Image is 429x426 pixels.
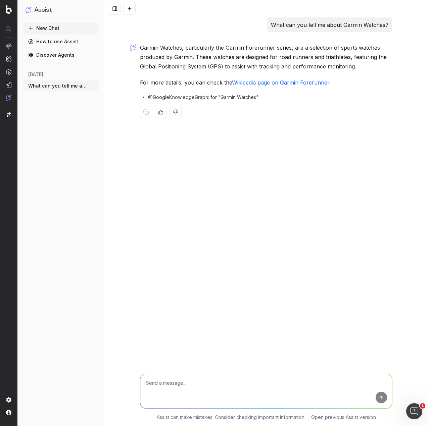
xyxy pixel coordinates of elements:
[157,414,305,421] p: Assist can make mistakes. Consider checking important information.
[28,83,87,89] span: What can you tell me about Garmin Watche
[6,82,11,88] img: Studio
[6,410,11,415] img: My account
[7,112,11,117] img: Switch project
[23,50,98,60] a: Discover Agents
[406,403,422,419] iframe: Intercom live chat
[28,71,43,78] span: [DATE]
[23,81,98,91] button: What can you tell me about Garmin Watche
[6,69,11,75] img: Activation
[23,23,98,34] button: New Chat
[420,403,425,409] span: 1
[6,397,11,403] img: Setting
[23,36,98,47] a: How to use Assist
[271,20,388,30] p: What can you tell me about Garmin Watches?
[130,44,136,51] img: Botify assist logo
[148,94,258,101] span: @GoogleKnowledgeGraph: for "Garmin Watches"
[6,5,12,14] img: Botify logo
[34,5,52,15] h1: Assist
[26,5,95,15] button: Assist
[232,79,329,86] a: Wikipedia page on Garmin Forerunner
[140,78,392,87] p: For more details, you can check the .
[6,56,11,62] img: Intelligence
[6,43,11,49] img: Analytics
[311,414,376,421] a: Open previous Assist version
[140,43,392,71] p: Garmin Watches, particularly the Garmin Forerunner series, are a selection of sports watches prod...
[6,95,11,101] img: Assist
[26,7,32,13] img: Assist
